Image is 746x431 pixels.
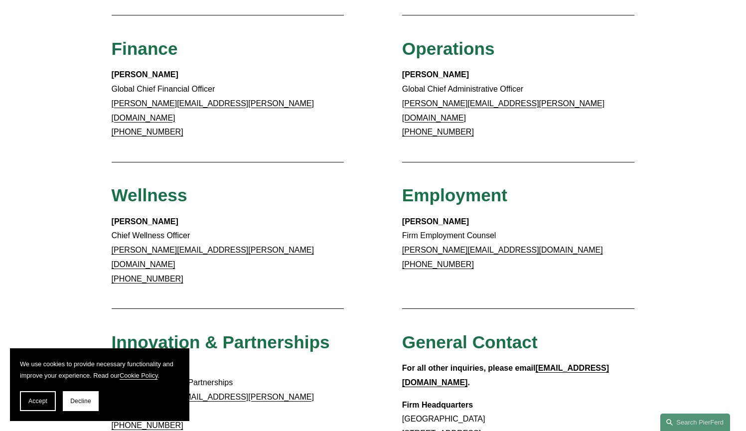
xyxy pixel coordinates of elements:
[402,128,474,136] a: [PHONE_NUMBER]
[112,246,314,269] a: [PERSON_NAME][EMAIL_ADDRESS][PERSON_NAME][DOMAIN_NAME]
[402,364,536,372] strong: For all other inquiries, please email
[402,260,474,269] a: [PHONE_NUMBER]
[112,128,183,136] a: [PHONE_NUMBER]
[112,68,344,140] p: Global Chief Financial Officer
[20,358,179,381] p: We use cookies to provide necessary functionality and improve your experience. Read our .
[112,332,330,352] span: Innovation & Partnerships
[112,185,187,205] span: Wellness
[402,185,507,205] span: Employment
[120,372,158,379] a: Cookie Policy
[402,246,603,254] a: [PERSON_NAME][EMAIL_ADDRESS][DOMAIN_NAME]
[402,215,635,272] p: Firm Employment Counsel
[112,393,314,416] a: [PERSON_NAME][EMAIL_ADDRESS][PERSON_NAME][DOMAIN_NAME]
[660,414,730,431] a: Search this site
[112,421,183,430] a: [PHONE_NUMBER]
[70,398,91,405] span: Decline
[467,378,469,387] strong: .
[112,275,183,283] a: [PHONE_NUMBER]
[112,39,178,58] span: Finance
[28,398,47,405] span: Accept
[402,401,473,409] strong: Firm Headquarters
[63,391,99,411] button: Decline
[112,99,314,122] a: [PERSON_NAME][EMAIL_ADDRESS][PERSON_NAME][DOMAIN_NAME]
[402,364,609,387] a: [EMAIL_ADDRESS][DOMAIN_NAME]
[402,217,469,226] strong: [PERSON_NAME]
[402,99,604,122] a: [PERSON_NAME][EMAIL_ADDRESS][PERSON_NAME][DOMAIN_NAME]
[112,215,344,287] p: Chief Wellness Officer
[20,391,56,411] button: Accept
[402,68,635,140] p: Global Chief Administrative Officer
[402,332,538,352] span: General Contact
[10,348,189,421] section: Cookie banner
[112,217,178,226] strong: [PERSON_NAME]
[402,70,469,79] strong: [PERSON_NAME]
[402,39,495,58] span: Operations
[112,70,178,79] strong: [PERSON_NAME]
